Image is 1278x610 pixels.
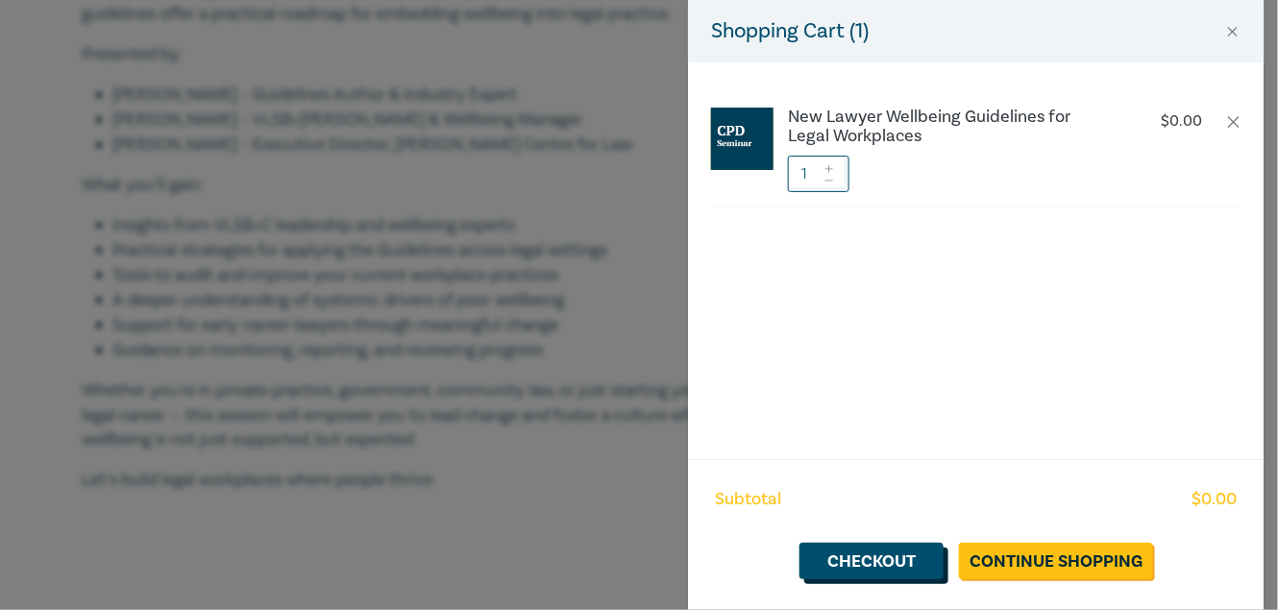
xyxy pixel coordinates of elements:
[715,487,781,512] span: Subtotal
[711,15,869,47] h5: Shopping Cart ( 1 )
[788,156,849,192] input: 1
[959,543,1153,579] a: Continue Shopping
[799,543,944,579] a: Checkout
[1162,112,1203,131] p: $ 0.00
[788,108,1107,146] a: New Lawyer Wellbeing Guidelines for Legal Workplaces
[1224,23,1241,40] button: Close
[711,108,774,170] img: CPD%20Seminar.jpg
[1192,487,1238,512] span: $ 0.00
